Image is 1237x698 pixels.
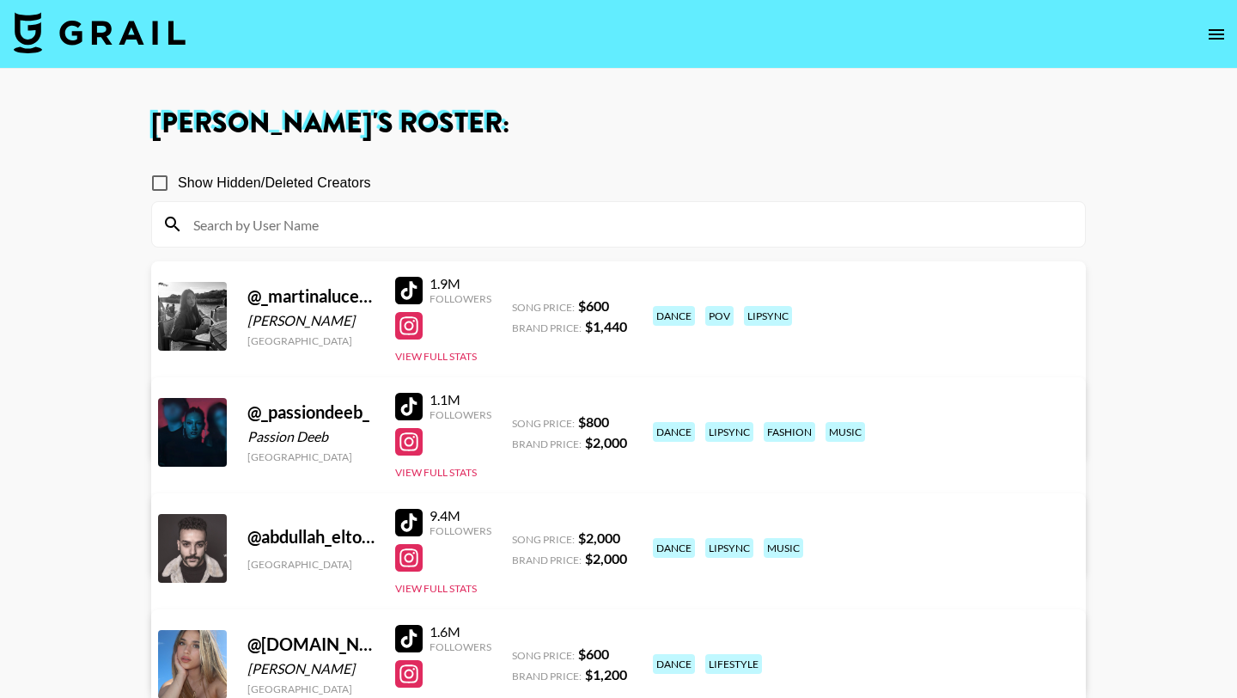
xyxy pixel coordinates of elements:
img: Grail Talent [14,12,186,53]
span: Brand Price: [512,438,582,450]
div: music [764,538,803,558]
div: lipsync [705,422,753,442]
strong: $ 2,000 [585,434,627,450]
button: View Full Stats [395,350,477,363]
div: [GEOGRAPHIC_DATA] [247,683,375,695]
div: 1.1M [430,391,491,408]
div: dance [653,422,695,442]
div: 1.6M [430,623,491,640]
div: fashion [764,422,815,442]
div: 1.9M [430,275,491,292]
div: [GEOGRAPHIC_DATA] [247,450,375,463]
h1: [PERSON_NAME] 's Roster: [151,110,1086,138]
div: dance [653,306,695,326]
div: Followers [430,524,491,537]
div: pov [705,306,734,326]
span: Song Price: [512,649,575,662]
div: [GEOGRAPHIC_DATA] [247,334,375,347]
div: Followers [430,292,491,305]
span: Song Price: [512,301,575,314]
span: Song Price: [512,533,575,546]
span: Show Hidden/Deleted Creators [178,173,371,193]
div: dance [653,654,695,674]
strong: $ 600 [578,646,609,662]
div: music [826,422,865,442]
strong: $ 2,000 [578,530,620,546]
input: Search by User Name [183,211,1075,238]
div: lipsync [744,306,792,326]
div: [GEOGRAPHIC_DATA] [247,558,375,571]
div: @ [DOMAIN_NAME] [247,634,375,655]
button: View Full Stats [395,466,477,479]
div: @ abdullah_eltourky [247,526,375,548]
strong: $ 800 [578,413,609,430]
div: lipsync [705,538,753,558]
strong: $ 600 [578,297,609,314]
span: Brand Price: [512,554,582,566]
div: Followers [430,640,491,653]
button: View Full Stats [395,582,477,595]
strong: $ 2,000 [585,550,627,566]
span: Song Price: [512,417,575,430]
strong: $ 1,440 [585,318,627,334]
div: Followers [430,408,491,421]
div: [PERSON_NAME] [247,660,375,677]
div: lifestyle [705,654,762,674]
div: 9.4M [430,507,491,524]
span: Brand Price: [512,321,582,334]
div: Passion Deeb [247,428,375,445]
button: open drawer [1199,17,1234,52]
div: [PERSON_NAME] [247,312,375,329]
strong: $ 1,200 [585,666,627,683]
div: @ _martinalucena [247,285,375,307]
span: Brand Price: [512,670,582,683]
div: dance [653,538,695,558]
div: @ _passiondeeb_ [247,401,375,423]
